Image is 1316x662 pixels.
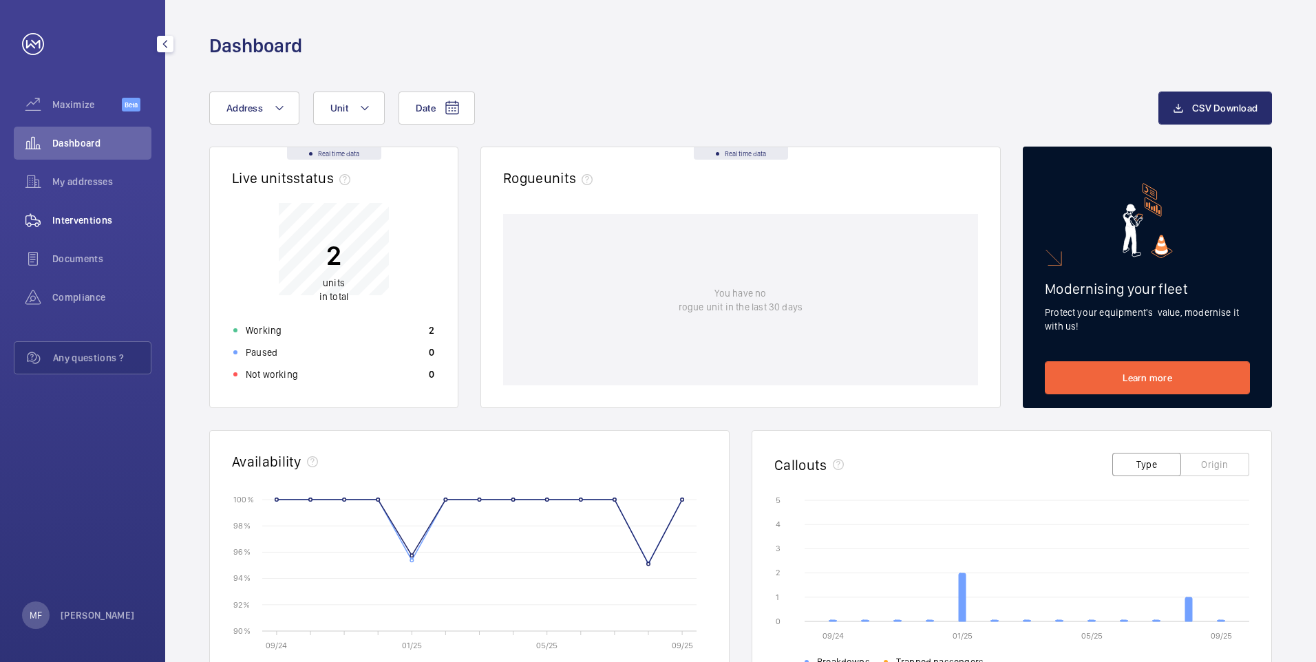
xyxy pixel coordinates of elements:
[53,351,151,365] span: Any questions ?
[399,92,475,125] button: Date
[1158,92,1272,125] button: CSV Download
[774,456,827,473] h2: Callouts
[429,367,434,381] p: 0
[1123,183,1173,258] img: marketing-card.svg
[544,169,599,186] span: units
[122,98,140,111] span: Beta
[61,608,135,622] p: [PERSON_NAME]
[246,367,298,381] p: Not working
[536,641,558,650] text: 05/25
[776,544,781,553] text: 3
[402,641,422,650] text: 01/25
[30,608,42,622] p: MF
[1112,453,1181,476] button: Type
[1045,306,1250,333] p: Protect your equipment's value, modernise it with us!
[1192,103,1257,114] span: CSV Download
[694,147,788,160] div: Real time data
[233,573,251,583] text: 94 %
[52,252,151,266] span: Documents
[822,631,844,641] text: 09/24
[232,453,301,470] h2: Availability
[233,521,251,531] text: 98 %
[233,599,250,609] text: 92 %
[232,169,356,186] h2: Live units
[1180,453,1249,476] button: Origin
[226,103,263,114] span: Address
[672,641,693,650] text: 09/25
[52,136,151,150] span: Dashboard
[233,626,251,635] text: 90 %
[503,169,598,186] h2: Rogue
[52,175,151,189] span: My addresses
[1211,631,1232,641] text: 09/25
[287,147,381,160] div: Real time data
[776,617,781,626] text: 0
[209,33,302,58] h1: Dashboard
[679,286,803,314] p: You have no rogue unit in the last 30 days
[1081,631,1103,641] text: 05/25
[209,92,299,125] button: Address
[233,547,251,557] text: 96 %
[319,238,348,273] p: 2
[429,345,434,359] p: 0
[1045,280,1250,297] h2: Modernising your fleet
[429,323,434,337] p: 2
[776,568,780,577] text: 2
[319,276,348,303] p: in total
[953,631,973,641] text: 01/25
[313,92,385,125] button: Unit
[266,641,287,650] text: 09/24
[776,520,781,529] text: 4
[323,277,345,288] span: units
[1045,361,1250,394] a: Learn more
[52,290,151,304] span: Compliance
[246,323,282,337] p: Working
[776,495,781,505] text: 5
[233,494,254,504] text: 100 %
[293,169,356,186] span: status
[52,98,122,111] span: Maximize
[416,103,436,114] span: Date
[52,213,151,227] span: Interventions
[330,103,348,114] span: Unit
[246,345,277,359] p: Paused
[776,592,779,602] text: 1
